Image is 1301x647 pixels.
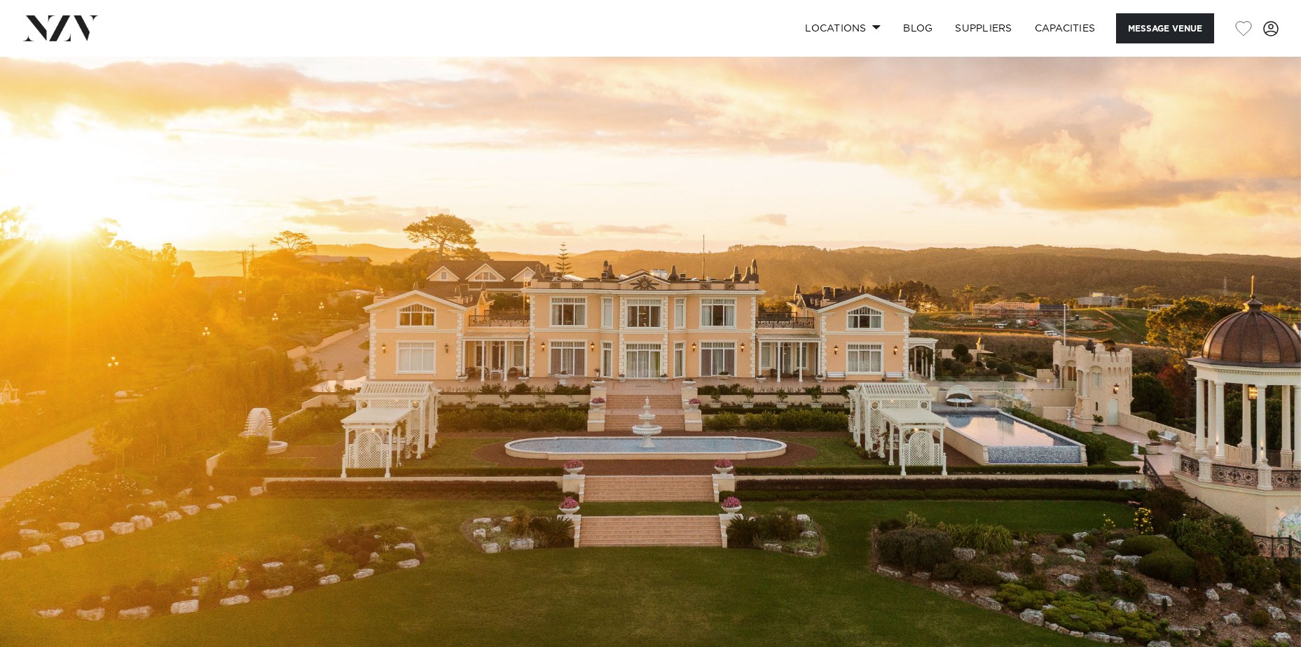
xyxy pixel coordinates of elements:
[892,13,944,43] a: BLOG
[1116,13,1214,43] button: Message Venue
[944,13,1023,43] a: SUPPLIERS
[794,13,892,43] a: Locations
[22,15,99,41] img: nzv-logo.png
[1024,13,1107,43] a: Capacities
